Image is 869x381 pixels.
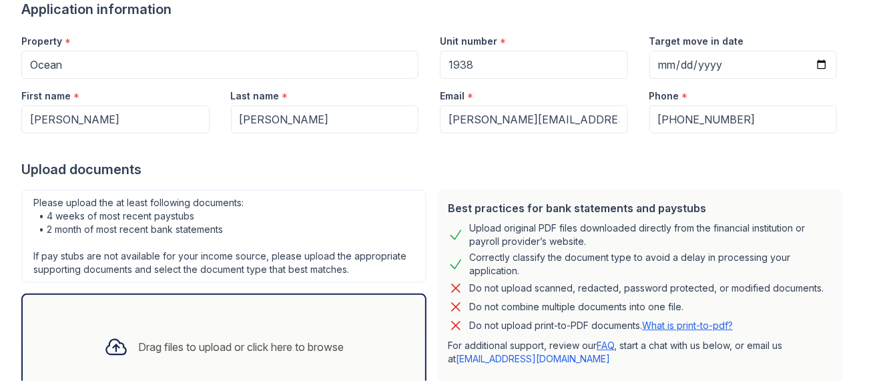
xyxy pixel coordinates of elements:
[448,339,832,366] p: For additional support, review our , start a chat with us below, or email us at
[649,89,679,103] label: Phone
[469,299,683,315] div: Do not combine multiple documents into one file.
[597,340,614,351] a: FAQ
[21,89,71,103] label: First name
[21,189,426,283] div: Please upload the at least following documents: • 4 weeks of most recent paystubs • 2 month of mo...
[440,89,465,103] label: Email
[440,35,497,48] label: Unit number
[139,339,344,355] div: Drag files to upload or click here to browse
[448,200,832,216] div: Best practices for bank statements and paystubs
[649,35,744,48] label: Target move in date
[642,320,733,331] a: What is print-to-pdf?
[469,251,832,278] div: Correctly classify the document type to avoid a delay in processing your application.
[231,89,280,103] label: Last name
[456,353,610,364] a: [EMAIL_ADDRESS][DOMAIN_NAME]
[469,319,733,332] p: Do not upload print-to-PDF documents.
[21,35,62,48] label: Property
[21,160,848,179] div: Upload documents
[469,222,832,248] div: Upload original PDF files downloaded directly from the financial institution or payroll provider’...
[469,280,824,296] div: Do not upload scanned, redacted, password protected, or modified documents.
